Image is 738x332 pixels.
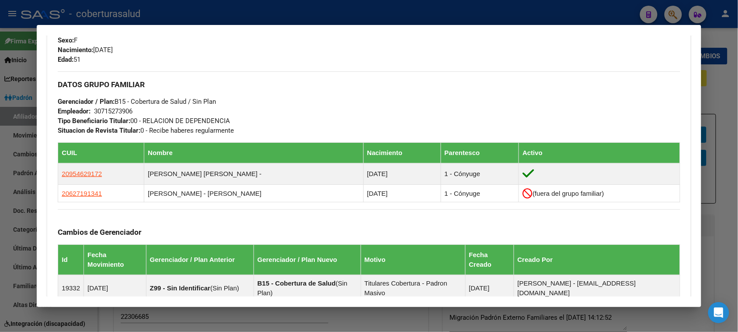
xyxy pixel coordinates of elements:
[58,98,216,106] span: B15 - Cobertura de Salud / Sin Plan
[84,245,146,275] th: Fecha Movimiento
[146,275,254,302] td: ( )
[144,163,363,185] td: [PERSON_NAME] [PERSON_NAME] -
[363,163,441,185] td: [DATE]
[58,46,93,54] strong: Nacimiento:
[62,190,102,197] span: 20627191341
[144,185,363,202] td: [PERSON_NAME] - [PERSON_NAME]
[58,127,234,134] span: 0 - Recibe haberes regularmente
[363,185,441,202] td: [DATE]
[58,117,230,125] span: 00 - RELACION DE DEPENDENCIA
[58,275,84,302] td: 19332
[62,170,102,177] span: 20954629172
[58,117,130,125] strong: Tipo Beneficiario Titular:
[144,143,363,163] th: Nombre
[84,275,146,302] td: [DATE]
[514,275,680,302] td: [PERSON_NAME] - [EMAIL_ADDRESS][DOMAIN_NAME]
[58,227,680,237] h3: Cambios de Gerenciador
[361,245,465,275] th: Motivo
[465,275,514,302] td: [DATE]
[254,245,361,275] th: Gerenciador / Plan Nuevo
[58,46,113,54] span: [DATE]
[514,245,680,275] th: Creado Por
[441,185,519,202] td: 1 - Cónyuge
[58,36,77,44] span: F
[533,190,604,197] span: (fuera del grupo familiar)
[441,143,519,163] th: Parentesco
[465,245,514,275] th: Fecha Creado
[363,143,441,163] th: Nacimiento
[361,275,465,302] td: Titulares Cobertura - Padron Masivo
[58,98,115,106] strong: Gerenciador / Plan:
[212,284,237,292] span: Sin Plan
[94,106,132,116] div: 30715273906
[58,107,91,115] strong: Empleador:
[58,56,80,64] span: 51
[519,143,680,163] th: Activo
[146,245,254,275] th: Gerenciador / Plan Anterior
[58,36,74,44] strong: Sexo:
[58,245,84,275] th: Id
[258,279,336,287] strong: B15 - Cobertura de Salud
[441,163,519,185] td: 1 - Cónyuge
[58,143,144,163] th: CUIL
[58,127,140,134] strong: Situacion de Revista Titular:
[254,275,361,302] td: ( )
[58,56,73,64] strong: Edad:
[150,284,210,292] strong: Z99 - Sin Identificar
[58,80,680,89] h3: DATOS GRUPO FAMILIAR
[708,302,729,323] div: Open Intercom Messenger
